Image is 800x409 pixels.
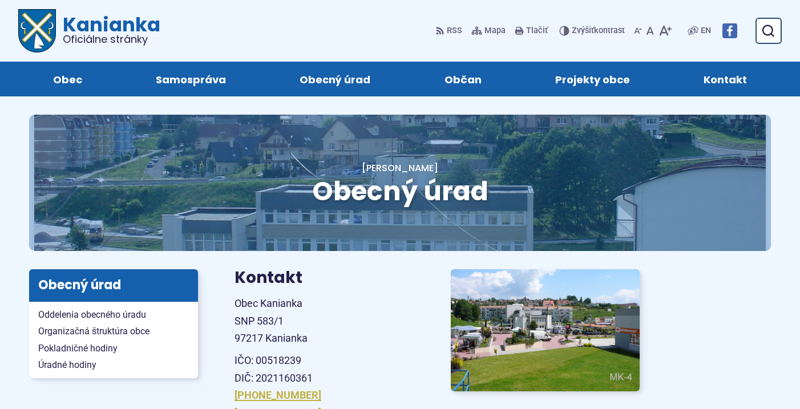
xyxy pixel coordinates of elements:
[555,62,630,96] span: Projekty obce
[678,62,773,96] a: Kontakt
[29,323,198,340] a: Organizačná štruktúra obce
[312,173,488,209] span: Obecný úrad
[29,269,198,301] h3: Obecný úrad
[56,15,160,44] span: Kanianka
[572,26,625,36] span: kontrast
[447,24,462,38] span: RSS
[722,23,737,38] img: Prejsť na Facebook stránku
[27,62,107,96] a: Obec
[698,24,713,38] a: EN
[701,24,711,38] span: EN
[156,62,226,96] span: Samospráva
[38,340,189,357] span: Pokladničné hodiny
[419,62,507,96] a: Občan
[38,306,189,323] span: Oddelenia obecného úradu
[644,19,656,43] button: Nastaviť pôvodnú veľkosť písma
[18,9,56,52] img: Prejsť na domovskú stránku
[526,26,548,36] span: Tlačiť
[274,62,396,96] a: Obecný úrad
[38,323,189,340] span: Organizačná štruktúra obce
[38,357,189,374] span: Úradné hodiny
[235,389,321,401] a: [PHONE_NUMBER]
[656,19,674,43] button: Zväčšiť veľkosť písma
[484,24,506,38] span: Mapa
[29,306,198,323] a: Oddelenia obecného úradu
[235,269,423,287] h3: Kontakt
[559,19,627,43] button: Zvýšiťkontrast
[469,19,508,43] a: Mapa
[29,357,198,374] a: Úradné hodiny
[235,352,423,387] p: IČO: 00518239 DIČ: 2021160361
[235,297,308,344] span: Obec Kanianka SNP 583/1 97217 Kanianka
[63,34,160,44] span: Oficiálne stránky
[130,62,251,96] a: Samospráva
[632,19,644,43] button: Zmenšiť veľkosť písma
[512,19,550,43] button: Tlačiť
[53,62,82,96] span: Obec
[445,62,482,96] span: Občan
[572,26,594,35] span: Zvýšiť
[29,340,198,357] a: Pokladničné hodiny
[530,62,655,96] a: Projekty obce
[704,62,747,96] span: Kontakt
[435,19,464,43] a: RSS
[300,62,370,96] span: Obecný úrad
[362,161,438,175] a: [PERSON_NAME]
[18,9,160,52] a: Logo Kanianka, prejsť na domovskú stránku.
